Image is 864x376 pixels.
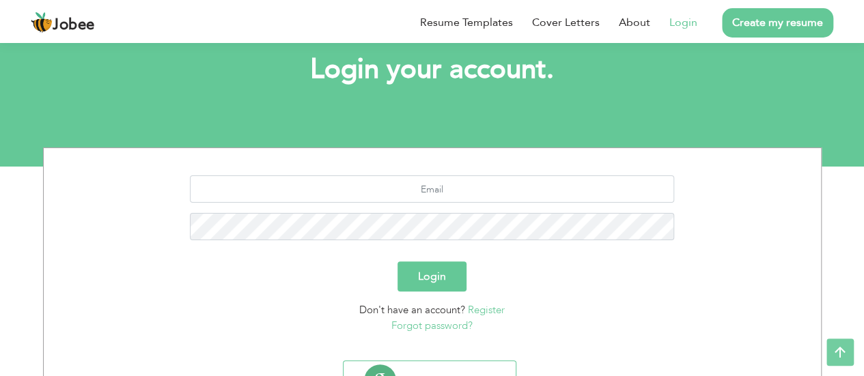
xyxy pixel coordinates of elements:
[532,14,600,31] a: Cover Letters
[64,52,801,87] h1: Login your account.
[190,175,674,203] input: Email
[722,8,833,38] a: Create my resume
[420,14,513,31] a: Resume Templates
[669,14,697,31] a: Login
[391,319,473,332] a: Forgot password?
[31,12,53,33] img: jobee.io
[468,303,505,317] a: Register
[31,12,95,33] a: Jobee
[619,14,650,31] a: About
[359,303,465,317] span: Don't have an account?
[53,18,95,33] span: Jobee
[398,261,466,291] button: Login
